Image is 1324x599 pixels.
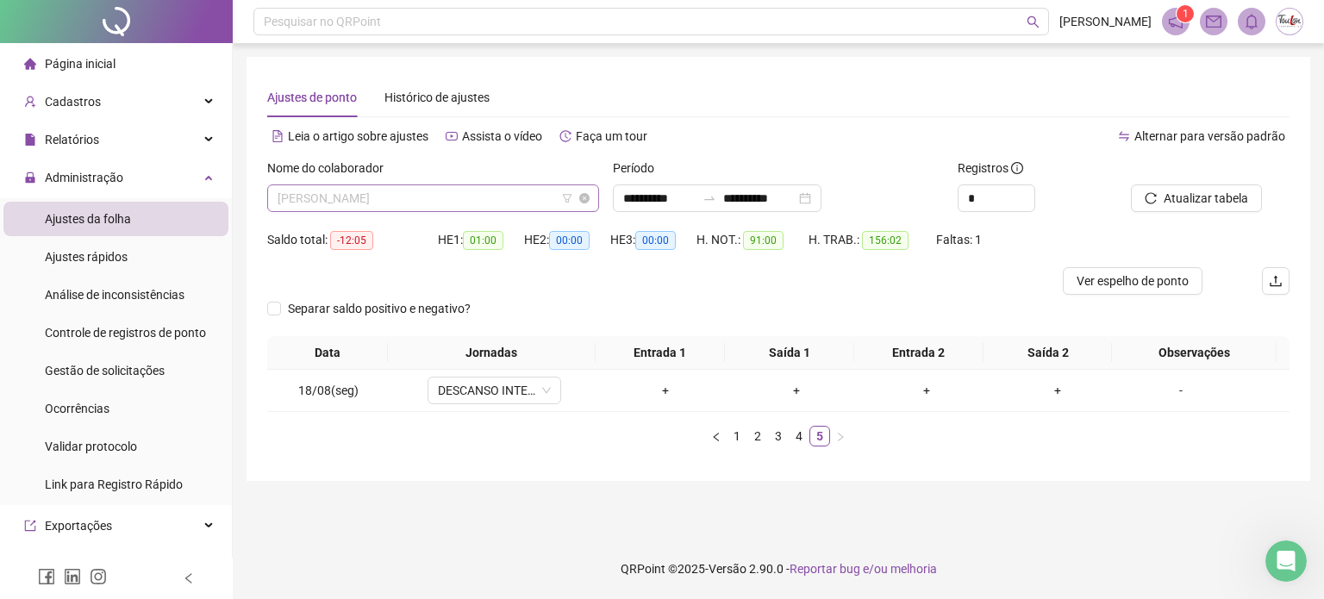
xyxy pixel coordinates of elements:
[1119,343,1270,362] span: Observações
[854,336,984,370] th: Entrada 2
[45,288,184,302] span: Análise de inconsistências
[45,557,109,571] span: Integrações
[1265,540,1307,582] iframe: Intercom live chat
[541,385,552,396] span: down
[45,250,128,264] span: Ajustes rápidos
[438,230,524,250] div: HE 1:
[830,426,851,446] button: right
[743,231,784,250] span: 91:00
[45,133,99,147] span: Relatórios
[1130,381,1232,400] div: -
[706,426,727,446] button: left
[462,129,542,143] span: Assista o vídeo
[862,231,909,250] span: 156:02
[613,159,665,178] label: Período
[38,568,55,585] span: facebook
[64,568,81,585] span: linkedin
[45,440,137,453] span: Validar protocolo
[830,426,851,446] li: Próxima página
[936,233,982,246] span: Faltas: 1
[281,299,478,318] span: Separar saldo positivo e negativo?
[446,130,458,142] span: youtube
[278,185,589,211] span: CARLOS ALBERTO FERREIRA DOS SANTOS
[706,426,727,446] li: Página anterior
[768,426,789,446] li: 3
[90,568,107,585] span: instagram
[524,230,610,250] div: HE 2:
[267,230,438,250] div: Saldo total:
[45,326,206,340] span: Controle de registros de ponto
[24,96,36,108] span: user-add
[45,364,165,377] span: Gestão de solicitações
[576,129,647,143] span: Faça um tour
[45,402,109,415] span: Ocorrências
[45,519,112,533] span: Exportações
[984,336,1113,370] th: Saída 2
[999,381,1116,400] div: +
[810,427,829,446] a: 5
[1269,274,1283,288] span: upload
[267,159,395,178] label: Nome do colaborador
[549,231,590,250] span: 00:00
[1027,16,1040,28] span: search
[45,212,131,226] span: Ajustes da folha
[835,432,846,442] span: right
[45,477,183,491] span: Link para Registro Rápido
[1183,8,1189,20] span: 1
[24,134,36,146] span: file
[769,427,788,446] a: 3
[1011,162,1023,174] span: info-circle
[579,193,590,203] span: close-circle
[596,336,725,370] th: Entrada 1
[1244,14,1259,29] span: bell
[728,427,746,446] a: 1
[725,336,854,370] th: Saída 1
[1134,129,1285,143] span: Alternar para versão padrão
[1118,130,1130,142] span: swap
[727,426,747,446] li: 1
[1112,336,1277,370] th: Observações
[610,230,696,250] div: HE 3:
[288,129,428,143] span: Leia o artigo sobre ajustes
[747,426,768,446] li: 2
[45,57,116,71] span: Página inicial
[1177,5,1194,22] sup: 1
[748,427,767,446] a: 2
[703,191,716,205] span: swap-right
[789,426,809,446] li: 4
[1277,9,1302,34] img: 26733
[438,377,551,403] span: DESCANSO INTER-JORNADA
[1131,184,1262,212] button: Atualizar tabela
[1168,14,1183,29] span: notification
[272,130,284,142] span: file-text
[330,231,373,250] span: -12:05
[45,171,123,184] span: Administração
[1164,189,1248,208] span: Atualizar tabela
[958,159,1023,178] span: Registros
[790,427,809,446] a: 4
[868,381,985,400] div: +
[298,384,359,397] span: 18/08(seg)
[562,193,572,203] span: filter
[463,231,503,250] span: 01:00
[607,381,724,400] div: +
[809,426,830,446] li: 5
[24,172,36,184] span: lock
[1077,271,1189,290] span: Ver espelho de ponto
[1063,267,1202,295] button: Ver espelho de ponto
[790,562,937,576] span: Reportar bug e/ou melhoria
[738,381,855,400] div: +
[384,88,490,107] div: Histórico de ajustes
[711,432,721,442] span: left
[635,231,676,250] span: 00:00
[703,191,716,205] span: to
[45,95,101,109] span: Cadastros
[559,130,571,142] span: history
[1059,12,1152,31] span: [PERSON_NAME]
[1145,192,1157,204] span: reload
[388,336,596,370] th: Jornadas
[696,230,809,250] div: H. NOT.:
[24,58,36,70] span: home
[267,336,388,370] th: Data
[267,88,357,107] div: Ajustes de ponto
